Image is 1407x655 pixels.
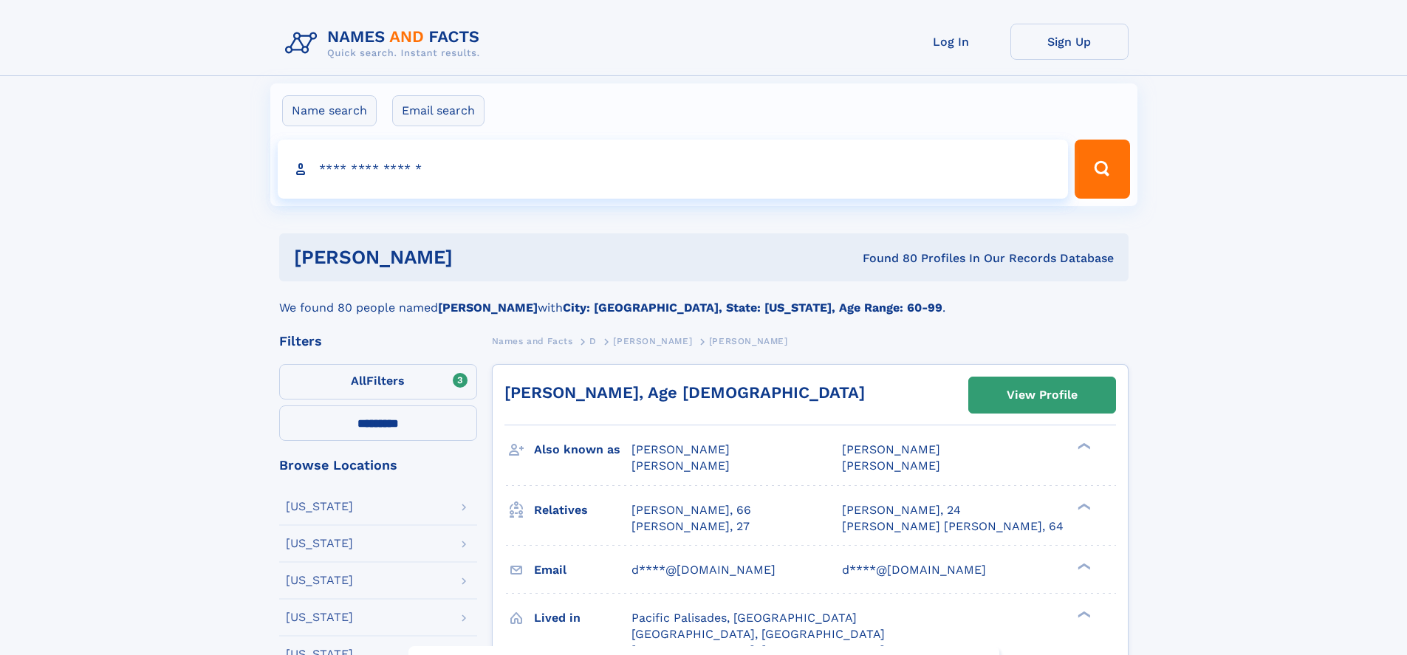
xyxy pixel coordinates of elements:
[492,332,573,350] a: Names and Facts
[1074,442,1092,451] div: ❯
[589,332,597,350] a: D
[279,459,477,472] div: Browse Locations
[1010,24,1129,60] a: Sign Up
[842,502,961,518] a: [PERSON_NAME], 24
[279,281,1129,317] div: We found 80 people named with .
[286,501,353,512] div: [US_STATE]
[1007,378,1078,412] div: View Profile
[842,442,940,456] span: [PERSON_NAME]
[534,558,631,583] h3: Email
[534,498,631,523] h3: Relatives
[1074,501,1092,511] div: ❯
[613,336,692,346] span: [PERSON_NAME]
[631,502,751,518] a: [PERSON_NAME], 66
[438,301,538,315] b: [PERSON_NAME]
[709,336,788,346] span: [PERSON_NAME]
[351,374,366,388] span: All
[631,442,730,456] span: [PERSON_NAME]
[1074,609,1092,619] div: ❯
[282,95,377,126] label: Name search
[279,335,477,348] div: Filters
[286,611,353,623] div: [US_STATE]
[589,336,597,346] span: D
[286,575,353,586] div: [US_STATE]
[1075,140,1129,199] button: Search Button
[392,95,485,126] label: Email search
[534,437,631,462] h3: Also known as
[892,24,1010,60] a: Log In
[842,518,1064,535] a: [PERSON_NAME] [PERSON_NAME], 64
[613,332,692,350] a: [PERSON_NAME]
[286,538,353,549] div: [US_STATE]
[294,248,658,267] h1: [PERSON_NAME]
[1074,561,1092,571] div: ❯
[279,364,477,399] label: Filters
[631,459,730,473] span: [PERSON_NAME]
[563,301,942,315] b: City: [GEOGRAPHIC_DATA], State: [US_STATE], Age Range: 60-99
[279,24,492,64] img: Logo Names and Facts
[631,627,885,641] span: [GEOGRAPHIC_DATA], [GEOGRAPHIC_DATA]
[657,250,1114,267] div: Found 80 Profiles In Our Records Database
[969,377,1115,413] a: View Profile
[504,383,865,402] a: [PERSON_NAME], Age [DEMOGRAPHIC_DATA]
[278,140,1069,199] input: search input
[534,606,631,631] h3: Lived in
[631,611,857,625] span: Pacific Palisades, [GEOGRAPHIC_DATA]
[631,518,750,535] a: [PERSON_NAME], 27
[842,459,940,473] span: [PERSON_NAME]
